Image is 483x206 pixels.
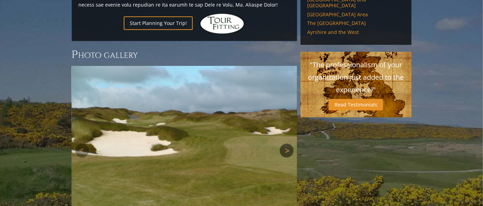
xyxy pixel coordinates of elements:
img: Hidden Links [200,13,245,34]
a: Next [280,144,294,157]
a: Read Testimonials [329,99,383,110]
h3: Photo Gallery [72,48,297,62]
a: The [GEOGRAPHIC_DATA] [308,20,405,26]
a: Ayrshire and the West [308,29,405,35]
a: Start Planning Your Trip! [124,16,193,30]
p: "The professionalism of your organization just added to the experience!" [308,59,405,96]
a: Previous [75,144,89,157]
a: [GEOGRAPHIC_DATA] Area [308,11,405,18]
